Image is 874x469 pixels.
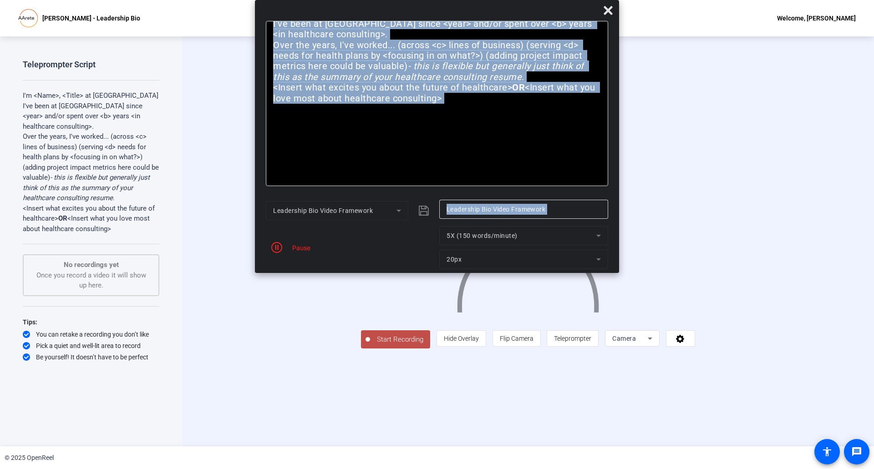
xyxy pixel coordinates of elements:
div: Teleprompter Script [23,59,96,70]
em: - this is flexible but generally just think of this as the summary of your healthcare consulting ... [23,173,150,202]
span: Teleprompter [554,335,591,342]
strong: OR [58,214,67,222]
p: I'm <Name>, <Title> at [GEOGRAPHIC_DATA] [23,91,159,101]
p: <Insert what excites you about the future of healthcare> <Insert what you love most about healthc... [23,203,159,234]
div: Tips: [23,317,159,328]
div: Pick a quiet and well-lit area to record [23,341,159,350]
div: Once you record a video it will show up here. [33,260,149,291]
input: Title [447,204,601,215]
strong: OR [512,82,525,93]
div: Welcome, [PERSON_NAME] [777,13,856,24]
span: Start Recording [370,334,430,345]
p: <Insert what excites you about the future of healthcare> <Insert what you love most about healthc... [273,82,601,104]
span: Flip Camera [500,335,534,342]
div: You can retake a recording you don’t like [23,330,159,339]
p: I've been at [GEOGRAPHIC_DATA] since <year> and/or spent over <b> years <in healthcare consulting>. [23,101,159,132]
p: [PERSON_NAME] - Leadership Bio [42,13,140,24]
div: Be yourself! It doesn’t have to be perfect [23,353,159,362]
span: Camera [612,335,636,342]
p: Over the years, I've worked... (across <c> lines of business) (serving <d> needs for health plans... [273,40,601,83]
span: Hide Overlay [444,335,479,342]
img: OpenReel logo [18,9,38,27]
mat-icon: accessibility [822,446,833,457]
div: © 2025 OpenReel [5,453,54,463]
p: No recordings yet [33,260,149,270]
p: I've been at [GEOGRAPHIC_DATA] since <year> and/or spent over <b> years <in healthcare consulting>. [273,19,601,40]
mat-icon: message [851,446,862,457]
em: - this is flexible but generally just think of this as the summary of your healthcare consulting ... [273,61,586,82]
p: Over the years, I've worked... (across <c> lines of business) (serving <d> needs for health plans... [23,131,159,203]
div: Pause [288,243,310,252]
